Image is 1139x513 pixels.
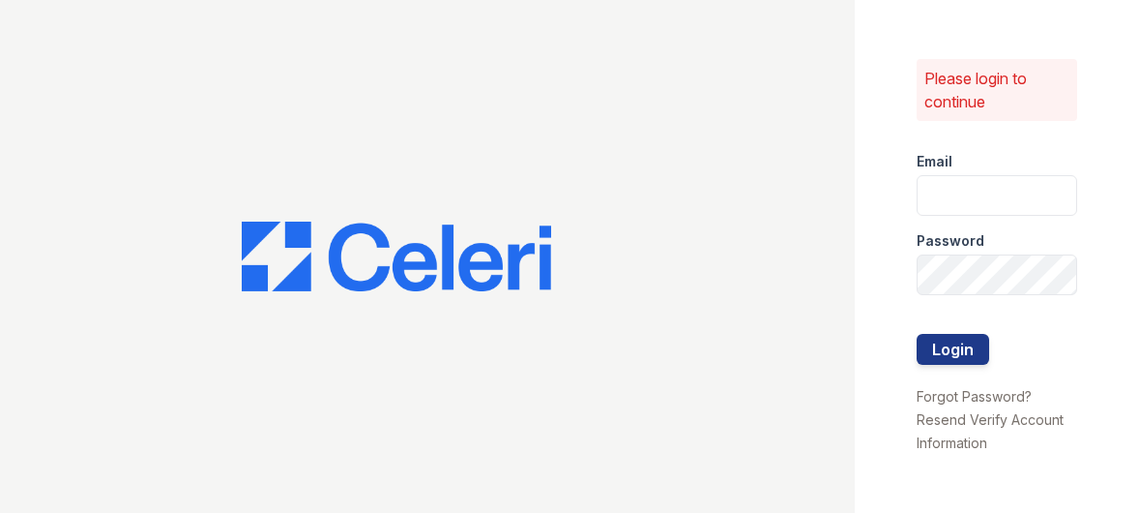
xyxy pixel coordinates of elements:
[917,388,1032,405] a: Forgot Password?
[924,67,1070,113] p: Please login to continue
[917,334,989,365] button: Login
[917,231,984,251] label: Password
[917,411,1064,451] a: Resend Verify Account Information
[917,152,952,171] label: Email
[242,222,551,291] img: CE_Logo_Blue-a8612792a0a2168367f1c8372b55b34899dd931a85d93a1a3d3e32e68fde9ad4.png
